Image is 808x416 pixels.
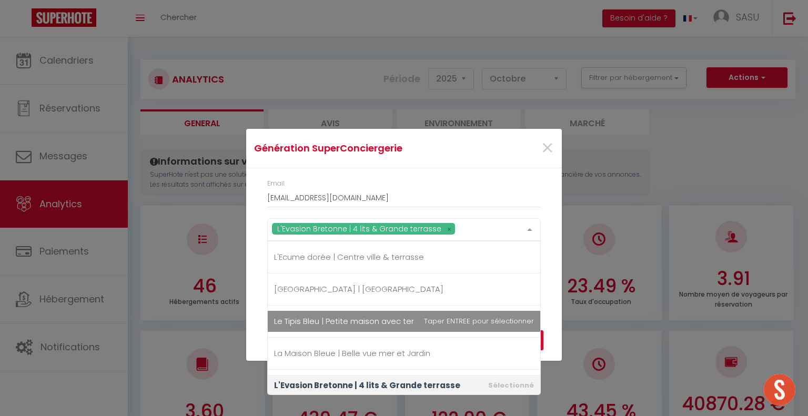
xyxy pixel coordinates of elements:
span: Le Tipis Bleu | Petite maison avec terrasse [274,316,436,327]
span: La Maison Bleue | Belle vue mer et Jardin [274,348,430,359]
span: L'Evasion Bretonne | 4 lits & Grande terrasse [277,224,441,234]
span: [GEOGRAPHIC_DATA] | [GEOGRAPHIC_DATA] [274,283,443,295]
span: L'Ecume dorée | Centre ville & terrasse [274,251,424,262]
span: L'Evasion Bretonne | 4 lits & Grande terrasse [274,380,460,391]
h4: Génération SuperConciergerie [254,141,449,156]
span: × [541,133,554,164]
div: Ouvrir le chat [764,374,795,405]
label: Email [267,179,285,189]
button: Close [541,137,554,160]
